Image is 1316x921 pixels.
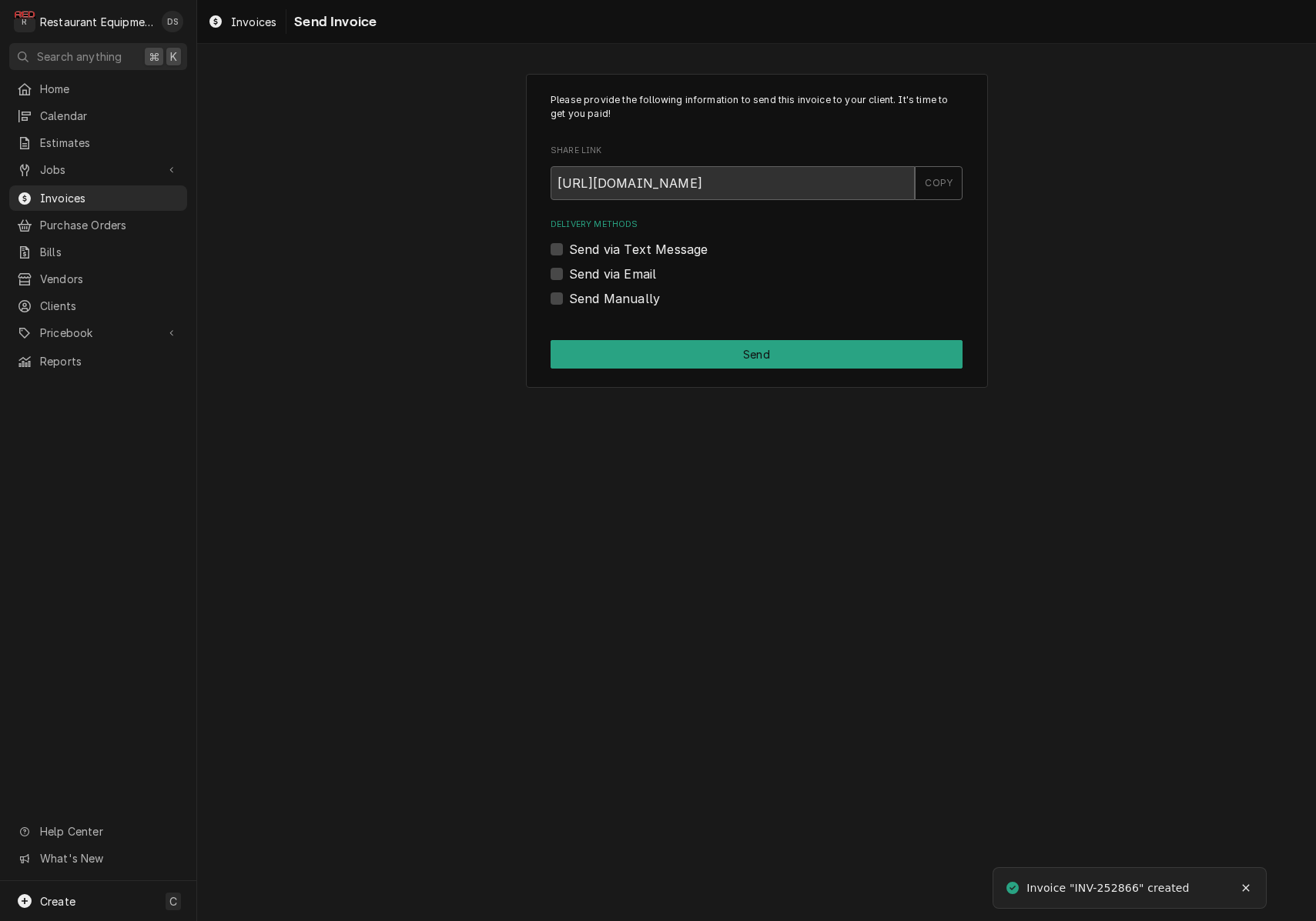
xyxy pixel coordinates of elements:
[9,266,187,292] a: Vendors
[149,48,159,65] span: ⌘
[40,14,153,30] div: Restaurant Equipment Diagnostics
[526,74,988,389] div: Invoice Send
[14,11,35,32] div: Restaurant Equipment Diagnostics's Avatar
[40,823,178,839] span: Help Center
[551,93,963,122] p: Please provide the following information to send this invoice to your client. It's time to get yo...
[9,103,187,128] a: Calendar
[40,108,179,124] span: Calendar
[9,239,187,265] a: Bills
[551,340,963,369] div: Button Group
[169,893,177,909] span: C
[40,244,179,260] span: Bills
[202,9,283,35] a: Invoices
[9,185,187,211] a: Invoices
[551,145,963,157] label: Share Link
[569,240,708,259] label: Send via Text Message
[40,353,179,369] span: Reports
[40,271,179,287] span: Vendors
[40,895,75,908] span: Create
[40,298,179,314] span: Clients
[40,135,179,151] span: Estimates
[231,14,276,30] span: Invoices
[162,11,183,32] div: Derek Stewart's Avatar
[290,12,377,32] span: Send Invoice
[551,340,963,369] div: Button Group Row
[9,157,187,182] a: Go to Jobs
[9,43,187,70] button: Search anything⌘K
[9,293,187,319] a: Clients
[551,219,963,231] label: Delivery Methods
[40,850,178,866] span: What's New
[40,190,179,206] span: Invoices
[569,289,660,308] label: Send Manually
[9,212,187,238] a: Purchase Orders
[551,93,963,308] div: Invoice Send Form
[551,340,963,369] button: Send
[14,11,35,32] div: R
[40,81,179,97] span: Home
[569,265,656,283] label: Send via Email
[9,76,187,102] a: Home
[1026,880,1191,896] div: Invoice "INV-252866" created
[915,166,963,200] button: COPY
[9,320,187,345] a: Go to Pricebook
[40,162,156,178] span: Jobs
[162,11,183,32] div: DS
[9,349,187,374] a: Reports
[37,48,122,65] span: Search anything
[40,217,179,233] span: Purchase Orders
[551,219,963,307] div: Delivery Methods
[551,145,963,199] div: Share Link
[9,130,187,155] a: Estimates
[170,48,177,65] span: K
[9,846,187,871] a: Go to What's New
[40,325,156,341] span: Pricebook
[9,819,187,844] a: Go to Help Center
